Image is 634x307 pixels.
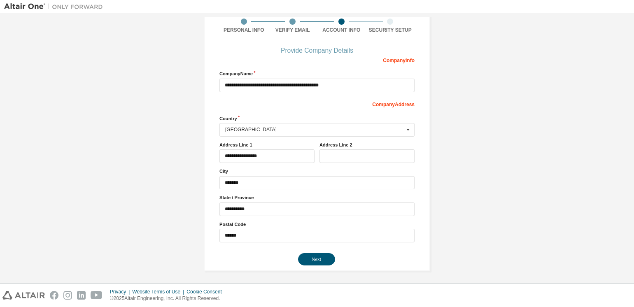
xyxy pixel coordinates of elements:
div: Security Setup [366,27,415,33]
div: Company Address [219,97,415,110]
label: Address Line 1 [219,142,315,148]
img: facebook.svg [50,291,58,300]
div: Privacy [110,288,132,295]
label: City [219,168,415,174]
div: Cookie Consent [186,288,226,295]
div: Verify Email [268,27,317,33]
label: Company Name [219,70,415,77]
p: © 2025 Altair Engineering, Inc. All Rights Reserved. [110,295,227,302]
label: Postal Code [219,221,415,228]
div: [GEOGRAPHIC_DATA] [225,127,404,132]
label: Address Line 2 [319,142,415,148]
img: altair_logo.svg [2,291,45,300]
div: Account Info [317,27,366,33]
div: Personal Info [219,27,268,33]
img: linkedin.svg [77,291,86,300]
div: Provide Company Details [219,48,415,53]
button: Next [298,253,335,265]
div: Website Terms of Use [132,288,186,295]
label: State / Province [219,194,415,201]
img: Altair One [4,2,107,11]
div: Company Info [219,53,415,66]
img: instagram.svg [63,291,72,300]
label: Country [219,115,415,122]
img: youtube.svg [91,291,103,300]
